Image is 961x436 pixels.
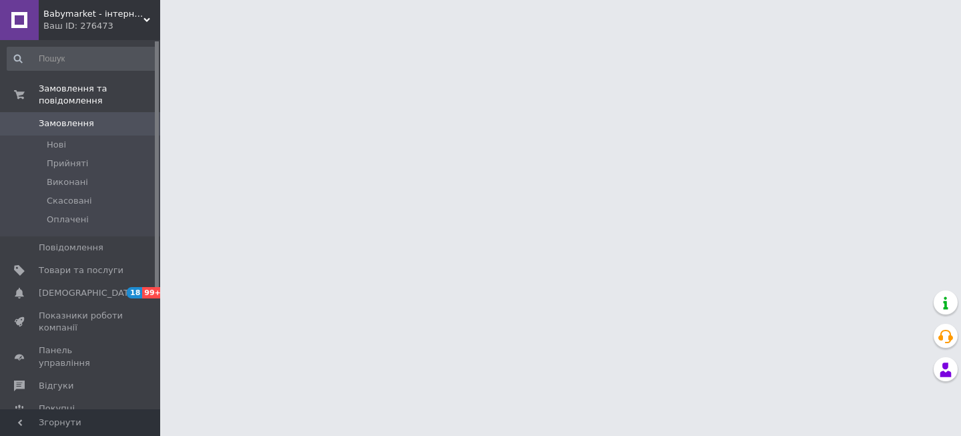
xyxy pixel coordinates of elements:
[39,287,137,299] span: [DEMOGRAPHIC_DATA]
[47,195,92,207] span: Скасовані
[47,214,89,226] span: Оплачені
[39,310,123,334] span: Показники роботи компанії
[127,287,142,298] span: 18
[47,176,88,188] span: Виконані
[39,118,94,130] span: Замовлення
[7,47,157,71] input: Пошук
[39,380,73,392] span: Відгуки
[47,158,88,170] span: Прийняті
[39,345,123,369] span: Панель управління
[39,83,160,107] span: Замовлення та повідомлення
[47,139,66,151] span: Нові
[39,403,75,415] span: Покупці
[43,20,160,32] div: Ваш ID: 276473
[43,8,143,20] span: Babymarket - інтернет-магазин дитячих товарів
[39,264,123,276] span: Товари та послуги
[39,242,103,254] span: Повідомлення
[142,287,164,298] span: 99+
